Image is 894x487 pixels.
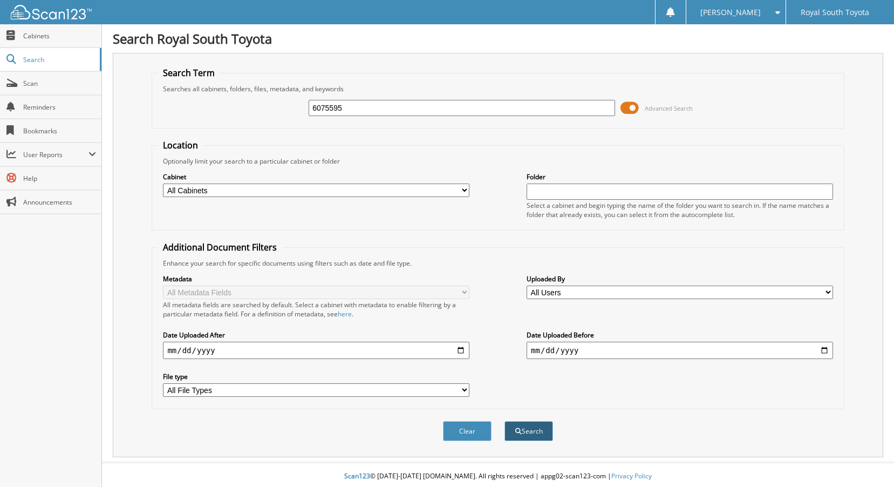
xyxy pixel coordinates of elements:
iframe: Chat Widget [840,435,894,487]
legend: Additional Document Filters [158,241,282,253]
span: Reminders [23,103,96,112]
a: here [338,309,352,319]
img: scan123-logo-white.svg [11,5,92,19]
div: Enhance your search for specific documents using filters such as date and file type. [158,259,838,268]
label: Cabinet [163,172,469,181]
span: Scan [23,79,96,88]
span: Search [23,55,94,64]
span: [PERSON_NAME] [700,9,761,16]
div: Optionally limit your search to a particular cabinet or folder [158,157,838,166]
div: Searches all cabinets, folders, files, metadata, and keywords [158,84,838,93]
label: Uploaded By [527,274,833,283]
legend: Search Term [158,67,220,79]
label: Date Uploaded After [163,330,469,340]
label: Date Uploaded Before [527,330,833,340]
div: All metadata fields are searched by default. Select a cabinet with metadata to enable filtering b... [163,300,469,319]
legend: Location [158,139,203,151]
a: Privacy Policy [611,471,652,481]
span: User Reports [23,150,88,159]
button: Clear [443,421,492,441]
div: Select a cabinet and begin typing the name of the folder you want to search in. If the name match... [527,201,833,219]
label: File type [163,372,469,381]
label: Folder [527,172,833,181]
span: Cabinets [23,31,96,40]
button: Search [504,421,553,441]
span: Announcements [23,198,96,207]
span: Scan123 [344,471,370,481]
span: Help [23,174,96,183]
h1: Search Royal South Toyota [113,30,883,48]
label: Metadata [163,274,469,283]
span: Bookmarks [23,126,96,136]
input: end [527,342,833,359]
span: Royal South Toyota [801,9,869,16]
span: Advanced Search [645,104,693,112]
input: start [163,342,469,359]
